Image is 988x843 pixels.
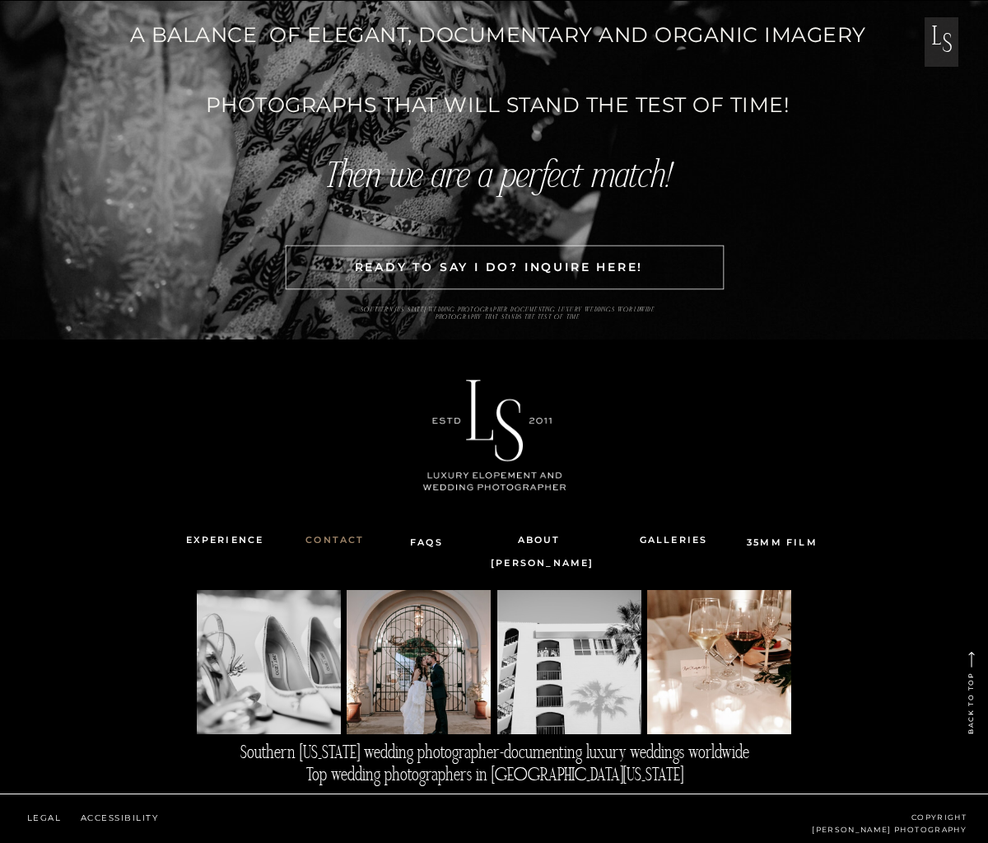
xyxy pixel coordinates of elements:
p: Southern [US_STATE] wedding photographer-documenting luxury weddings worldwide Top wedding photog... [200,742,789,789]
a: Contact [294,529,376,551]
p: L [920,27,954,67]
p: copyright [PERSON_NAME] photography [683,811,967,825]
h3: Southern [US_STATE] wedding photographer-documenting luxury weddings worldwide photography that s... [217,307,799,330]
a: About [PERSON_NAME] [491,529,587,551]
a: FAQS [410,533,454,547]
h3: Then we are a perfect match! [279,158,717,195]
a: back to top [963,628,979,734]
a: Legal [22,811,66,825]
a: Galleries [623,529,724,551]
a: READY TO SAY I DO? INQUIRE HERE! [286,249,712,287]
a: Experience [170,529,279,551]
a: Accessibility [75,811,164,825]
a: 35mm Film [747,537,818,551]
